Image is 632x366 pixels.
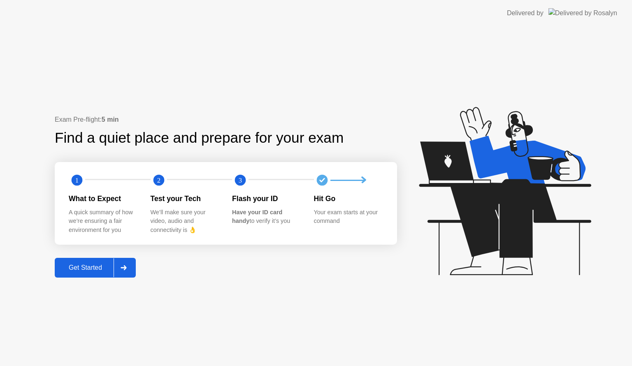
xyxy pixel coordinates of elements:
img: Delivered by Rosalyn [548,8,617,18]
div: Your exam starts at your command [314,208,383,226]
div: What to Expect [69,193,137,204]
div: We’ll make sure your video, audio and connectivity is 👌 [151,208,219,235]
div: Get Started [57,264,114,271]
button: Get Started [55,258,136,278]
div: Hit Go [314,193,383,204]
div: Test your Tech [151,193,219,204]
div: Exam Pre-flight: [55,115,397,125]
div: Flash your ID [232,193,301,204]
div: to verify it’s you [232,208,301,226]
text: 2 [157,176,160,184]
div: Delivered by [507,8,544,18]
text: 1 [75,176,79,184]
div: Find a quiet place and prepare for your exam [55,127,345,149]
div: A quick summary of how we’re ensuring a fair environment for you [69,208,137,235]
b: Have your ID card handy [232,209,282,225]
b: 5 min [102,116,119,123]
text: 3 [239,176,242,184]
